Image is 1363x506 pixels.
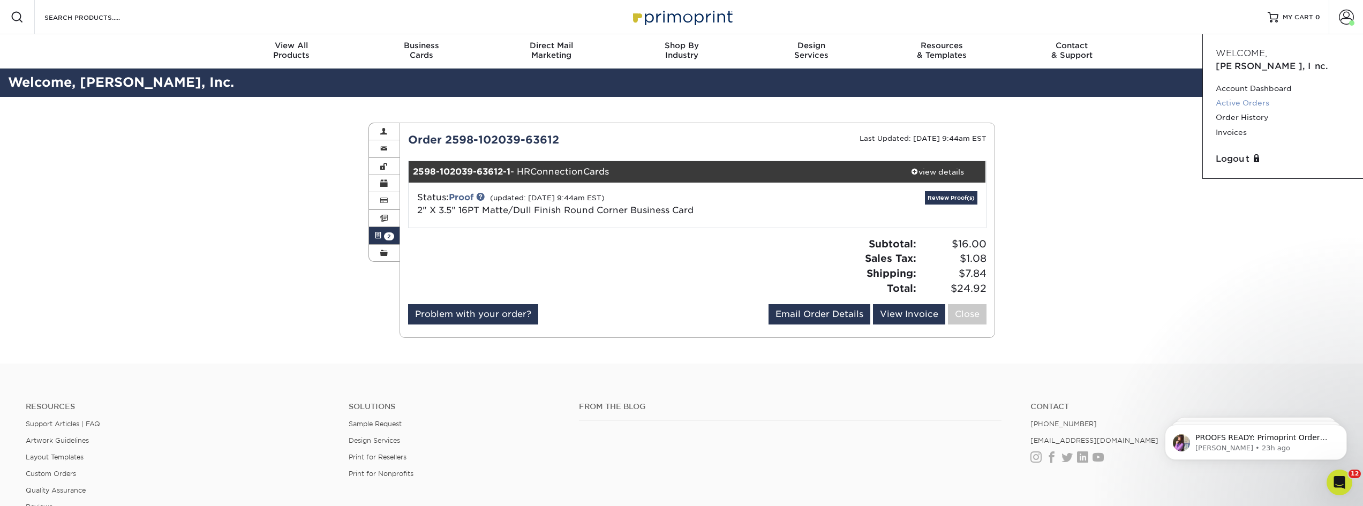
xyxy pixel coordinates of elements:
a: Sample Request [349,420,402,428]
a: Logout [1216,153,1350,165]
a: Active Orders [1216,96,1350,110]
a: Shop ByIndustry [616,34,747,69]
a: Design Services [349,436,400,444]
span: Welcome, [1216,48,1267,58]
a: View Invoice [873,304,945,324]
a: Proof [449,192,473,202]
a: Artwork Guidelines [26,436,89,444]
a: Close [948,304,987,324]
small: (updated: [DATE] 9:44am EST) [490,194,605,202]
span: $1.08 [920,251,987,266]
a: Order History [1216,110,1350,125]
a: Layout Templates [26,453,84,461]
h4: Solutions [349,402,563,411]
a: view details [890,161,986,183]
div: view details [890,167,986,177]
a: 2 [369,227,400,244]
strong: Subtotal: [869,238,916,250]
img: Primoprint [628,5,735,28]
a: Review Proof(s) [925,191,977,205]
span: View All [227,41,357,50]
small: Last Updated: [DATE] 9:44am EST [860,134,987,142]
a: Direct MailMarketing [486,34,616,69]
div: & Templates [877,41,1007,60]
div: Cards [356,41,486,60]
a: Contact& Support [1007,34,1137,69]
span: Design [747,41,877,50]
span: 12 [1349,470,1361,478]
span: MY CART [1283,13,1313,22]
h4: From the Blog [579,402,1002,411]
iframe: Intercom live chat [1327,470,1352,495]
span: $16.00 [920,237,987,252]
span: [PERSON_NAME], Inc. [1216,61,1328,71]
div: Services [747,41,877,60]
div: Products [227,41,357,60]
a: Account Dashboard [1216,81,1350,96]
span: 0 [1315,13,1320,21]
strong: Sales Tax: [865,252,916,264]
div: Industry [616,41,747,60]
a: Print for Resellers [349,453,406,461]
div: Order 2598-102039-63612 [400,132,697,148]
a: Contact [1030,402,1337,411]
strong: Shipping: [867,267,916,279]
span: Contact [1007,41,1137,50]
a: View AllProducts [227,34,357,69]
div: - HRConnectionCards [409,161,890,183]
strong: 2598-102039-63612-1 [413,167,510,177]
iframe: Intercom notifications message [1149,402,1363,477]
a: BusinessCards [356,34,486,69]
a: DesignServices [747,34,877,69]
div: Status: [409,191,793,217]
a: Email Order Details [769,304,870,324]
span: Shop By [616,41,747,50]
a: [EMAIL_ADDRESS][DOMAIN_NAME] [1030,436,1158,444]
a: Problem with your order? [408,304,538,324]
a: 2" X 3.5" 16PT Matte/Dull Finish Round Corner Business Card [417,205,694,215]
input: SEARCH PRODUCTS..... [43,11,148,24]
a: Resources& Templates [877,34,1007,69]
div: & Support [1007,41,1137,60]
span: 2 [384,232,394,240]
div: Marketing [486,41,616,60]
span: $7.84 [920,266,987,281]
span: Direct Mail [486,41,616,50]
h4: Resources [26,402,333,411]
span: $24.92 [920,281,987,296]
a: Print for Nonprofits [349,470,413,478]
a: Invoices [1216,125,1350,140]
span: Business [356,41,486,50]
span: Resources [877,41,1007,50]
a: Support Articles | FAQ [26,420,100,428]
strong: Total: [887,282,916,294]
a: [PHONE_NUMBER] [1030,420,1097,428]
